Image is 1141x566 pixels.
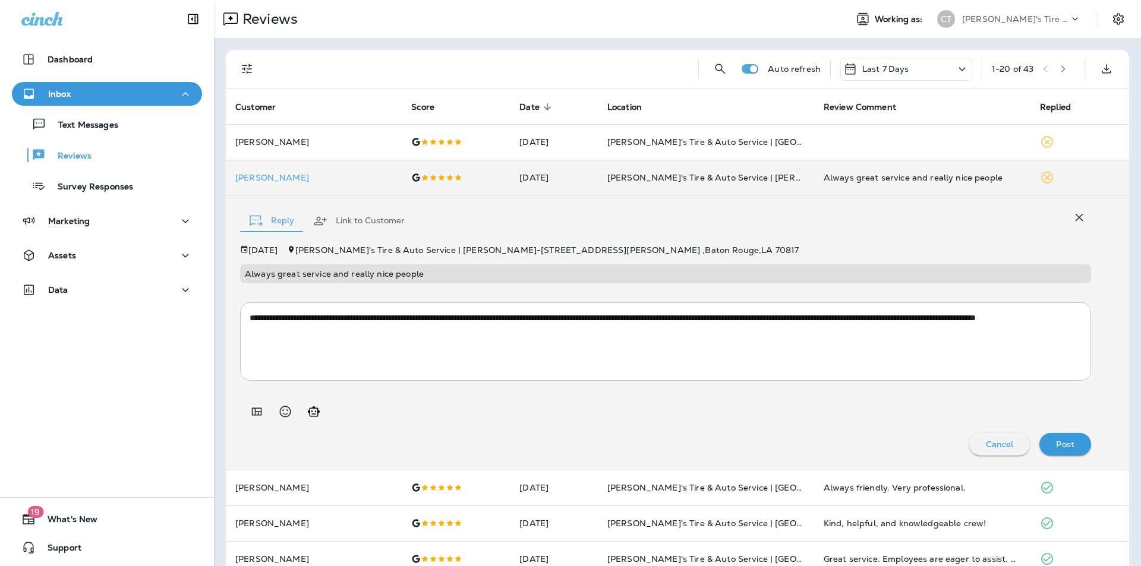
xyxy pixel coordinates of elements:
[12,209,202,233] button: Marketing
[235,483,392,492] p: [PERSON_NAME]
[273,400,297,423] button: Select an emoji
[48,89,71,99] p: Inbox
[12,173,202,198] button: Survey Responses
[1056,439,1074,449] p: Post
[12,244,202,267] button: Assets
[48,251,76,260] p: Assets
[510,160,598,195] td: [DATE]
[12,143,202,167] button: Reviews
[235,102,276,112] span: Customer
[12,112,202,137] button: Text Messages
[238,10,298,28] p: Reviews
[48,55,93,64] p: Dashboard
[235,57,259,81] button: Filters
[824,102,912,112] span: Review Comment
[245,400,269,423] button: Add in a premade template
[36,514,97,529] span: What's New
[969,433,1030,456] button: Cancel
[962,14,1069,24] p: [PERSON_NAME]'s Tire & Auto
[875,14,925,24] span: Working as:
[607,137,868,147] span: [PERSON_NAME]'s Tire & Auto Service | [GEOGRAPHIC_DATA]
[245,269,1086,279] p: Always great service and really nice people
[1108,8,1129,30] button: Settings
[48,216,90,226] p: Marketing
[12,536,202,559] button: Support
[824,482,1021,494] div: Always friendly. Very professional.
[36,543,81,557] span: Support
[12,48,202,71] button: Dashboard
[1039,433,1091,456] button: Post
[411,102,450,112] span: Score
[235,554,392,564] p: [PERSON_NAME]
[1040,102,1071,112] span: Replied
[824,172,1021,184] div: Always great service and really nice people
[12,82,202,106] button: Inbox
[1040,102,1086,112] span: Replied
[48,285,68,295] p: Data
[510,505,598,541] td: [DATE]
[607,102,642,112] span: Location
[1095,57,1118,81] button: Export as CSV
[607,518,868,529] span: [PERSON_NAME]'s Tire & Auto Service | [GEOGRAPHIC_DATA]
[992,64,1033,74] div: 1 - 20 of 43
[824,517,1021,529] div: Kind, helpful, and knowledgeable crew!
[607,482,868,493] span: [PERSON_NAME]'s Tire & Auto Service | [GEOGRAPHIC_DATA]
[607,554,941,564] span: [PERSON_NAME]'s Tire & Auto Service | [GEOGRAPHIC_DATA][PERSON_NAME]
[12,507,202,531] button: 19What's New
[607,172,849,183] span: [PERSON_NAME]'s Tire & Auto Service | [PERSON_NAME]
[235,173,392,182] div: Click to view Customer Drawer
[240,200,304,242] button: Reply
[46,151,92,162] p: Reviews
[235,173,392,182] p: [PERSON_NAME]
[295,245,799,255] span: [PERSON_NAME]'s Tire & Auto Service | [PERSON_NAME] - [STREET_ADDRESS][PERSON_NAME] , Baton Rouge...
[176,7,210,31] button: Collapse Sidebar
[248,245,278,255] p: [DATE]
[986,439,1014,449] p: Cancel
[411,102,434,112] span: Score
[510,124,598,160] td: [DATE]
[824,102,896,112] span: Review Comment
[302,400,326,423] button: Generate AI response
[607,102,657,112] span: Location
[519,102,540,112] span: Date
[862,64,909,74] p: Last 7 Days
[304,200,414,242] button: Link to Customer
[937,10,955,28] div: CT
[235,137,392,147] p: [PERSON_NAME]
[519,102,555,112] span: Date
[27,506,43,518] span: 19
[235,102,291,112] span: Customer
[708,57,732,81] button: Search Reviews
[46,120,118,131] p: Text Messages
[46,182,133,193] p: Survey Responses
[768,64,821,74] p: Auto refresh
[12,278,202,302] button: Data
[235,518,392,528] p: [PERSON_NAME]
[824,553,1021,565] div: Great service. Employees are eager to assist. Clean, well maintained business inside and out. Ser...
[510,470,598,505] td: [DATE]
